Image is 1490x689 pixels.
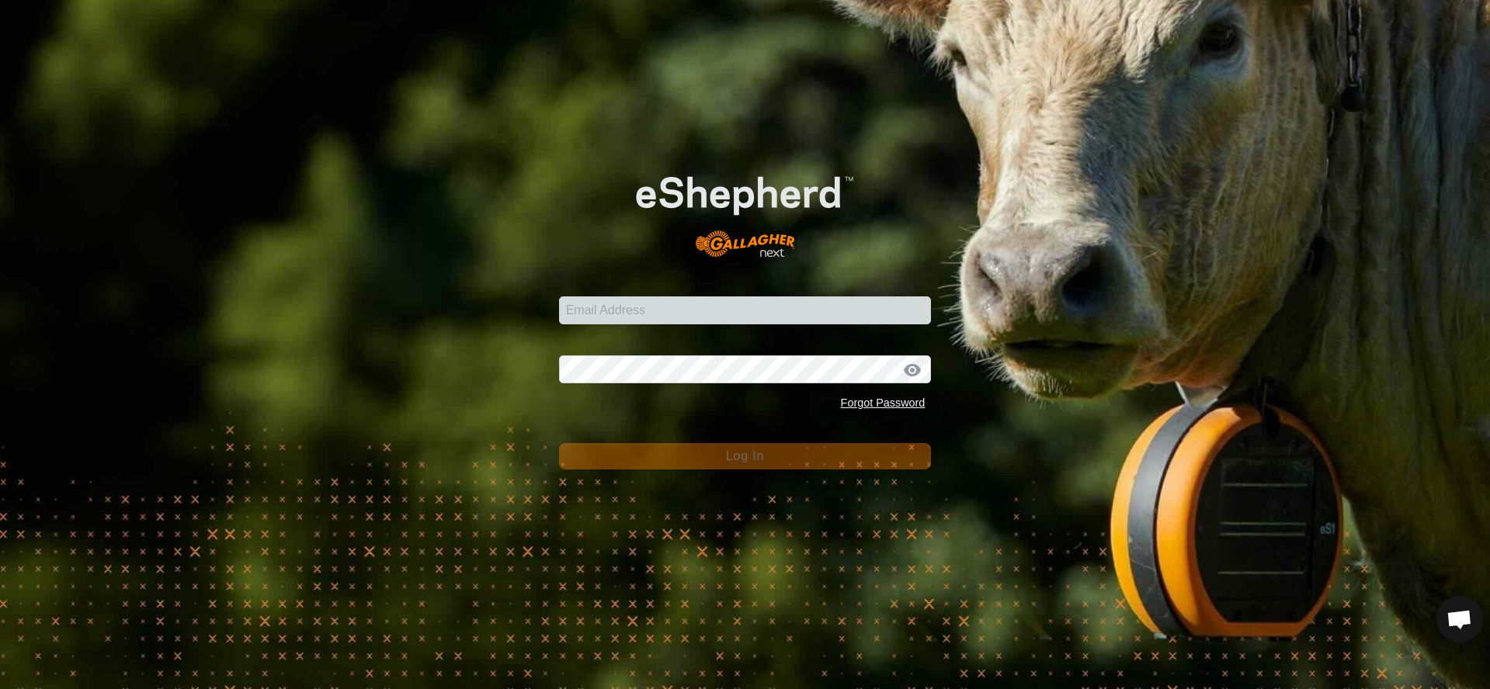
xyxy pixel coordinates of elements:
button: Log In [559,443,932,469]
span: Log In [726,449,764,462]
img: E-shepherd Logo [596,145,894,272]
input: Email Address [559,296,932,324]
a: Forgot Password [841,396,926,409]
a: Open chat [1436,596,1483,642]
